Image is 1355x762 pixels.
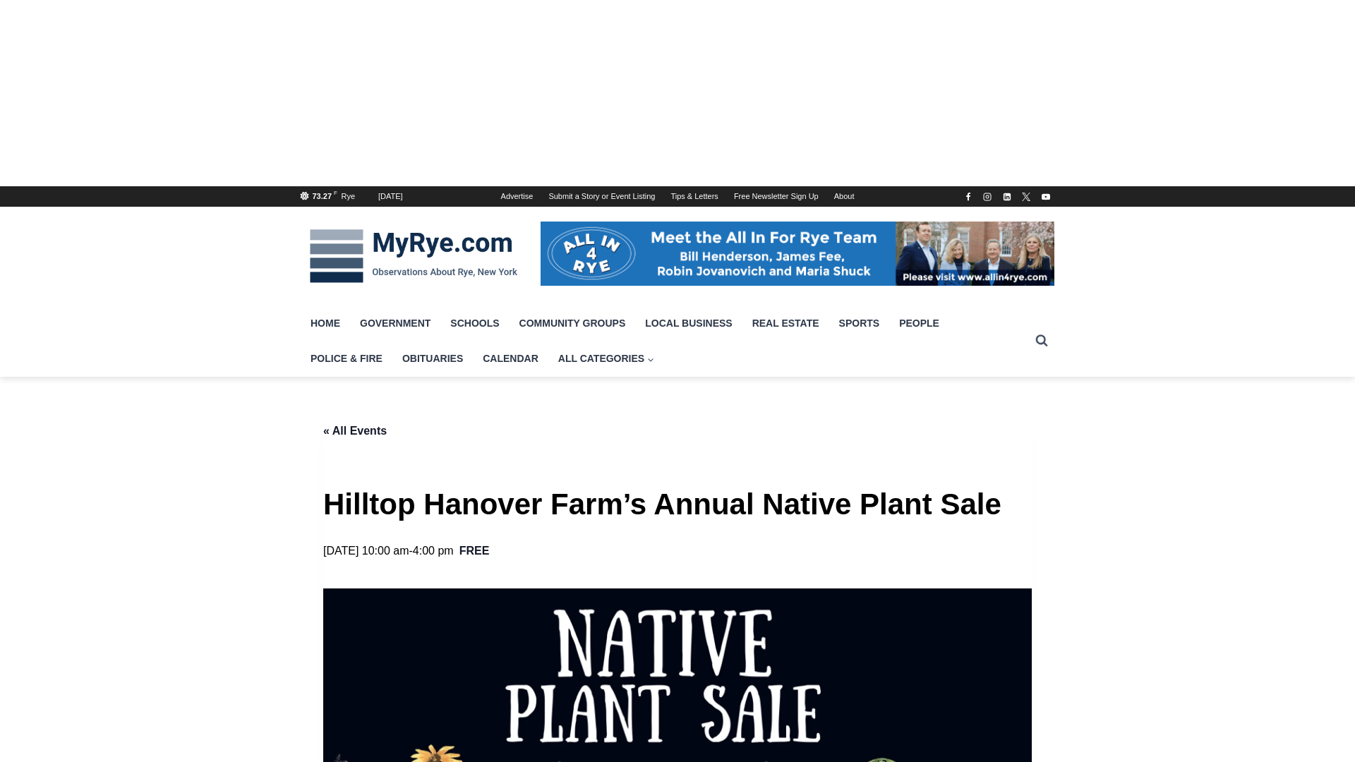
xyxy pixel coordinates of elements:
img: MyRye.com [301,219,526,293]
span: [DATE] 10:00 am [323,545,409,557]
span: All Categories [558,351,654,366]
a: Facebook [960,188,977,205]
a: Tips & Letters [663,186,725,207]
img: All in for Rye [541,222,1054,285]
a: Government [350,306,440,341]
nav: Primary Navigation [301,306,1029,377]
a: Free Newsletter Sign Up [726,186,826,207]
a: Community Groups [510,306,636,341]
span: 4:00 pm [413,545,454,557]
a: Linkedin [999,188,1016,205]
span: F [334,190,337,196]
a: Calendar [473,341,548,376]
button: View Search Form [1029,328,1054,353]
a: YouTube [1037,188,1054,205]
a: Advertise [493,186,541,207]
div: Rye [341,190,355,203]
a: Sports [829,306,890,341]
nav: Secondary Navigation [493,186,862,207]
a: Real Estate [742,306,829,341]
h2: - [323,542,454,560]
a: People [889,306,949,341]
span: Free [459,542,490,560]
a: Instagram [979,188,996,205]
a: Home [301,306,350,341]
a: About [826,186,862,207]
a: Obituaries [392,341,473,376]
div: [DATE] [378,190,403,203]
a: All Categories [548,341,664,376]
a: X [1018,188,1035,205]
a: « All Events [323,425,387,437]
a: Submit a Story or Event Listing [541,186,663,207]
a: Schools [440,306,509,341]
span: 73.27 [313,192,332,200]
a: Police & Fire [301,341,392,376]
h1: Hilltop Hanover Farm’s Annual Native Plant Sale [323,484,1032,525]
a: Local Business [635,306,742,341]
